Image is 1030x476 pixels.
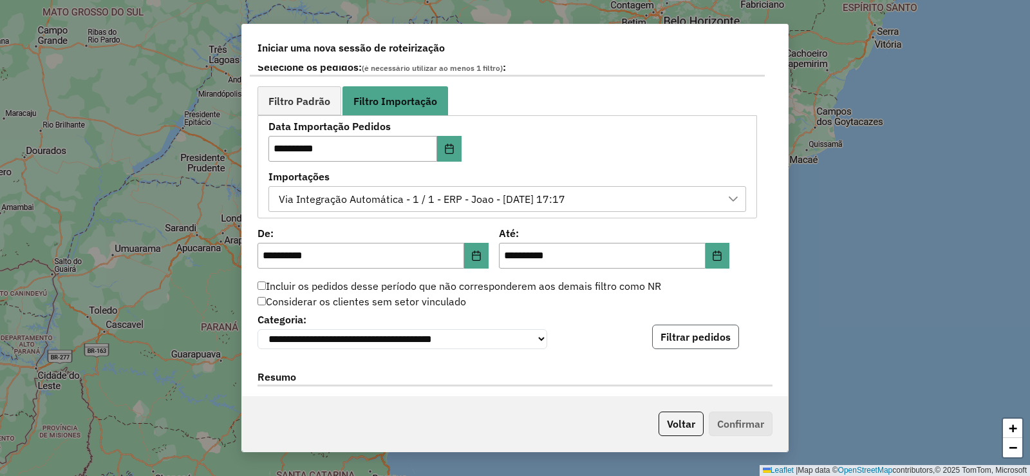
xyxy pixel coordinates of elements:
[706,243,730,269] button: Choose Date
[257,281,266,290] input: Incluir os pedidos desse período que não corresponderem aos demais filtro como NR
[464,243,489,269] button: Choose Date
[1003,419,1022,438] a: Zoom in
[250,59,765,77] label: Selecione os pedidos: :
[437,136,462,162] button: Choose Date
[257,297,266,305] input: Considerar os clientes sem setor vinculado
[257,312,547,327] label: Categoria:
[257,40,445,55] span: Iniciar uma nova sessão de roteirização
[760,465,1030,476] div: Map data © contributors,© 2025 TomTom, Microsoft
[763,466,794,475] a: Leaflet
[268,119,467,134] label: Data Importação Pedidos
[838,466,893,475] a: OpenStreetMap
[353,96,437,106] span: Filtro Importação
[257,225,489,241] label: De:
[268,96,330,106] span: Filtro Padrão
[257,369,772,386] label: Resumo
[274,187,570,211] div: Via Integração Automática - 1 / 1 - ERP - Joao - [DATE] 17:17
[362,63,503,73] span: (é necessário utilizar ao menos 1 filtro)
[1009,420,1017,436] span: +
[659,412,704,436] button: Voltar
[796,466,798,475] span: |
[257,278,661,294] label: Incluir os pedidos desse período que não corresponderem aos demais filtro como NR
[268,169,746,184] label: Importações
[1009,439,1017,455] span: −
[1003,438,1022,457] a: Zoom out
[257,294,466,309] label: Considerar os clientes sem setor vinculado
[652,325,739,349] button: Filtrar pedidos
[499,225,730,241] label: Até:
